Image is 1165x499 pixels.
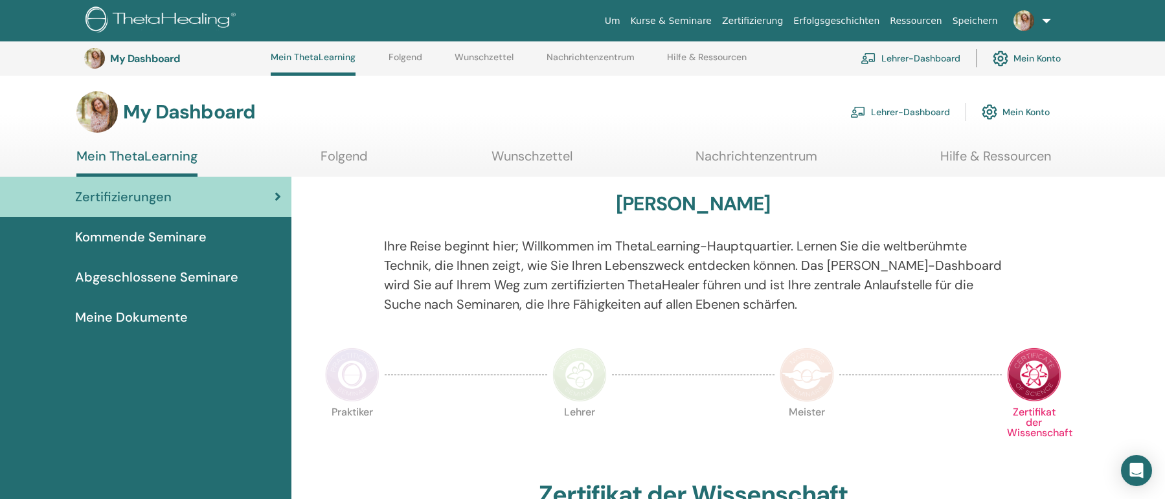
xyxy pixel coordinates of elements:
[552,348,607,402] img: Instructor
[667,52,747,72] a: Hilfe & Ressourcen
[1121,455,1152,486] div: Open Intercom Messenger
[1007,348,1061,402] img: Certificate of Science
[75,227,207,247] span: Kommende Seminare
[455,52,514,72] a: Wunschzettel
[75,187,172,206] span: Zertifizierungen
[110,52,240,65] h3: My Dashboard
[788,9,885,33] a: Erfolgsgeschichten
[85,6,240,36] img: logo.png
[600,9,626,33] a: Um
[850,98,950,126] a: Lehrer-Dashboard
[696,148,817,173] a: Nachrichtenzentrum
[993,44,1061,72] a: Mein Konto
[993,47,1008,69] img: cog.svg
[325,407,379,461] p: Praktiker
[982,101,997,123] img: cog.svg
[552,407,607,461] p: Lehrer
[616,192,771,216] h3: [PERSON_NAME]
[861,52,876,64] img: chalkboard-teacher.svg
[492,148,572,173] a: Wunschzettel
[1007,407,1061,461] p: Zertifikat der Wissenschaft
[780,407,834,461] p: Meister
[389,52,422,72] a: Folgend
[325,348,379,402] img: Practitioner
[861,44,960,72] a: Lehrer-Dashboard
[547,52,635,72] a: Nachrichtenzentrum
[885,9,947,33] a: Ressourcen
[780,348,834,402] img: Master
[123,100,255,124] h3: My Dashboard
[75,267,238,287] span: Abgeschlossene Seminare
[850,106,866,118] img: chalkboard-teacher.svg
[84,48,105,69] img: default.jpg
[717,9,788,33] a: Zertifizierung
[76,148,198,177] a: Mein ThetaLearning
[947,9,1003,33] a: Speichern
[384,236,1002,314] p: Ihre Reise beginnt hier; Willkommen im ThetaLearning-Hauptquartier. Lernen Sie die weltberühmte T...
[76,91,118,133] img: default.jpg
[321,148,368,173] a: Folgend
[940,148,1051,173] a: Hilfe & Ressourcen
[982,98,1050,126] a: Mein Konto
[271,52,356,76] a: Mein ThetaLearning
[75,307,188,327] span: Meine Dokumente
[626,9,717,33] a: Kurse & Seminare
[1013,10,1034,31] img: default.jpg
